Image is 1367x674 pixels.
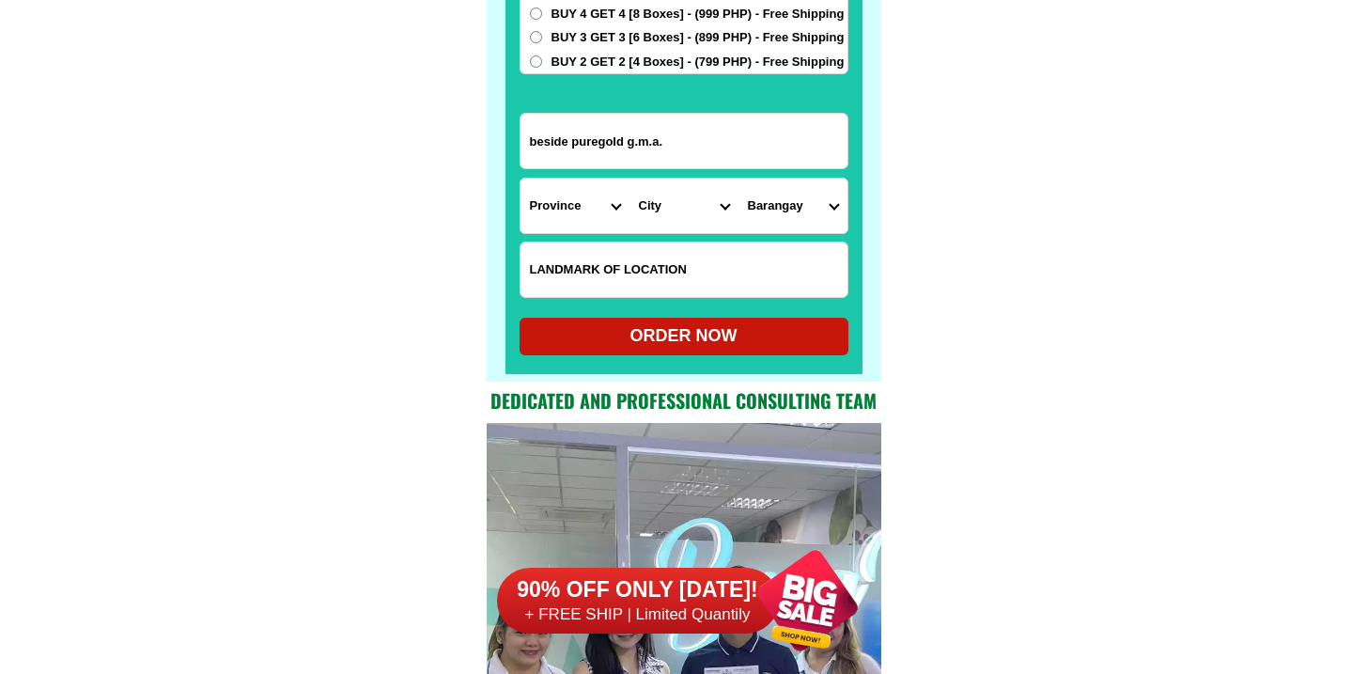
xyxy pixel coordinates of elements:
[551,53,845,71] span: BUY 2 GET 2 [4 Boxes] - (799 PHP) - Free Shipping
[530,8,542,20] input: BUY 4 GET 4 [8 Boxes] - (999 PHP) - Free Shipping
[497,576,779,604] h6: 90% OFF ONLY [DATE]!
[520,243,847,297] input: Input LANDMARKOFLOCATION
[530,31,542,43] input: BUY 3 GET 3 [6 Boxes] - (899 PHP) - Free Shipping
[520,179,629,233] select: Select province
[487,386,881,415] h2: Dedicated and professional consulting team
[738,179,847,233] select: Select commune
[551,28,845,47] span: BUY 3 GET 3 [6 Boxes] - (899 PHP) - Free Shipping
[497,604,779,625] h6: + FREE SHIP | Limited Quantily
[629,179,738,233] select: Select district
[530,55,542,68] input: BUY 2 GET 2 [4 Boxes] - (799 PHP) - Free Shipping
[520,323,848,349] div: ORDER NOW
[520,114,847,168] input: Input address
[551,5,845,24] span: BUY 4 GET 4 [8 Boxes] - (999 PHP) - Free Shipping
